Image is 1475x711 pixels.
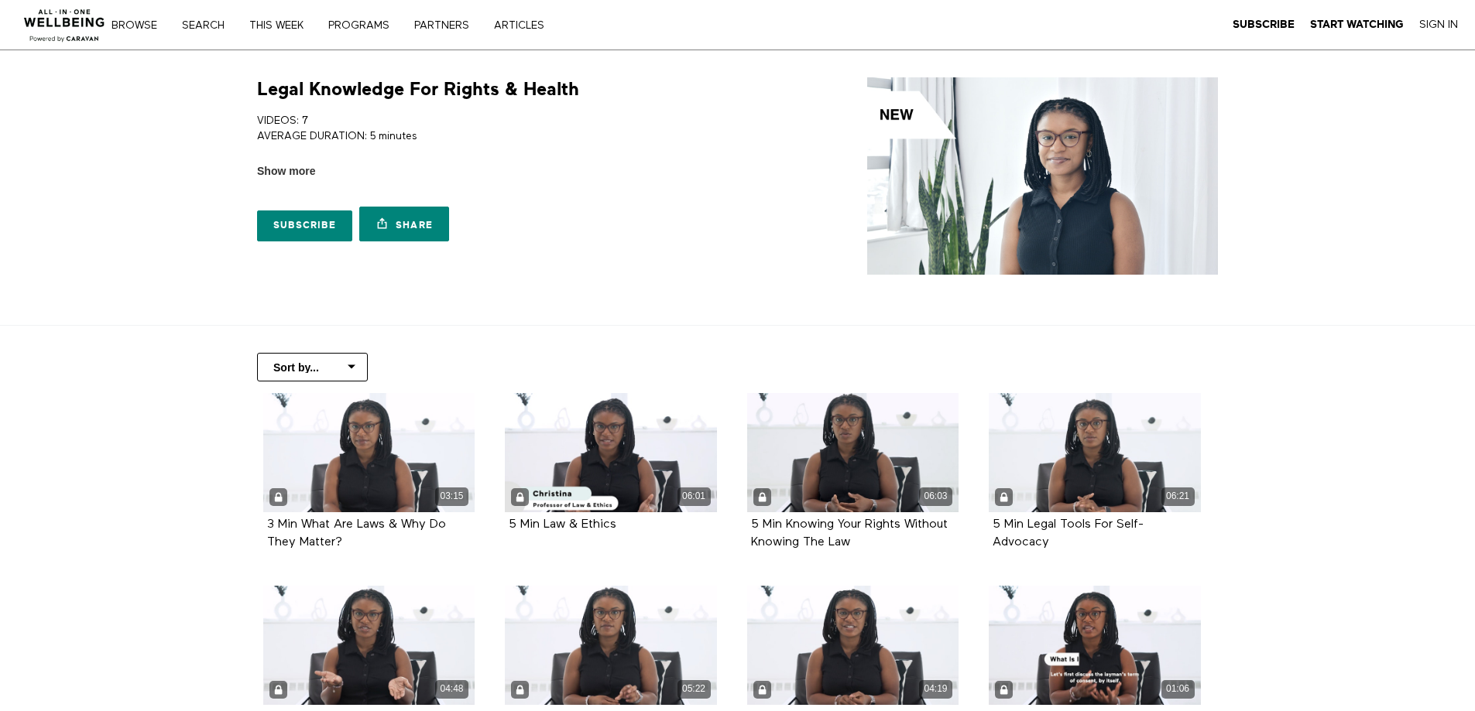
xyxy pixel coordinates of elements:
strong: Subscribe [1233,19,1295,30]
div: 05:22 [677,680,711,698]
a: ARTICLES [489,20,561,31]
strong: 5 Min Law & Ethics [509,518,616,531]
nav: Primary [122,17,576,32]
a: 5 Min Legal Tools For Self-Advocacy [993,518,1144,548]
strong: Start Watching [1310,19,1404,30]
div: 06:01 [677,487,711,505]
a: Subscribe [257,210,352,241]
a: 5 Min Debunking Common HIPAA Misconceptions 04:19 [747,586,959,705]
a: What Is Informed Consent? (Highlight) 01:06 [989,586,1201,705]
div: 06:21 [1161,487,1195,505]
a: Search [177,20,241,31]
a: 3 Min What Are Laws & Why Do They Matter? [267,518,446,548]
a: PARTNERS [409,20,485,31]
div: 06:03 [919,487,952,505]
a: Subscribe [1233,18,1295,32]
span: Show more [257,163,315,179]
a: PROGRAMS [323,20,406,31]
a: 5 Min Legal Tools For Self-Advocacy 06:21 [989,393,1201,512]
div: 01:06 [1161,680,1195,698]
p: VIDEOS: 7 AVERAGE DURATION: 5 minutes [257,113,732,145]
a: 5 Min Tips To Protect Your Health Privacy 05:22 [505,586,717,705]
a: 3 Min What Are Laws & Why Do They Matter? 03:15 [263,393,475,512]
h1: Legal Knowledge For Rights & Health [257,77,579,101]
strong: 5 Min Legal Tools For Self-Advocacy [993,518,1144,549]
strong: 5 Min Knowing Your Rights Without Knowing The Law [751,518,948,549]
a: 5 Min Knowing Your Rights Without Knowing The Law [751,518,948,548]
img: Legal Knowledge For Rights & Health [867,77,1218,275]
a: THIS WEEK [244,20,320,31]
a: 5 Min Knowing Your Rights Without Knowing The Law 06:03 [747,393,959,512]
a: Share [359,207,449,241]
a: Browse [106,20,173,31]
a: Start Watching [1310,18,1404,32]
div: 04:19 [919,680,952,698]
strong: 3 Min What Are Laws & Why Do They Matter? [267,518,446,549]
a: 5 Min How To Give & Withdraw Medical Consent 04:48 [263,586,475,705]
div: 03:15 [435,487,468,505]
div: 04:48 [435,680,468,698]
a: 5 Min Law & Ethics 06:01 [505,393,717,512]
a: Sign In [1419,18,1458,32]
a: 5 Min Law & Ethics [509,518,616,530]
